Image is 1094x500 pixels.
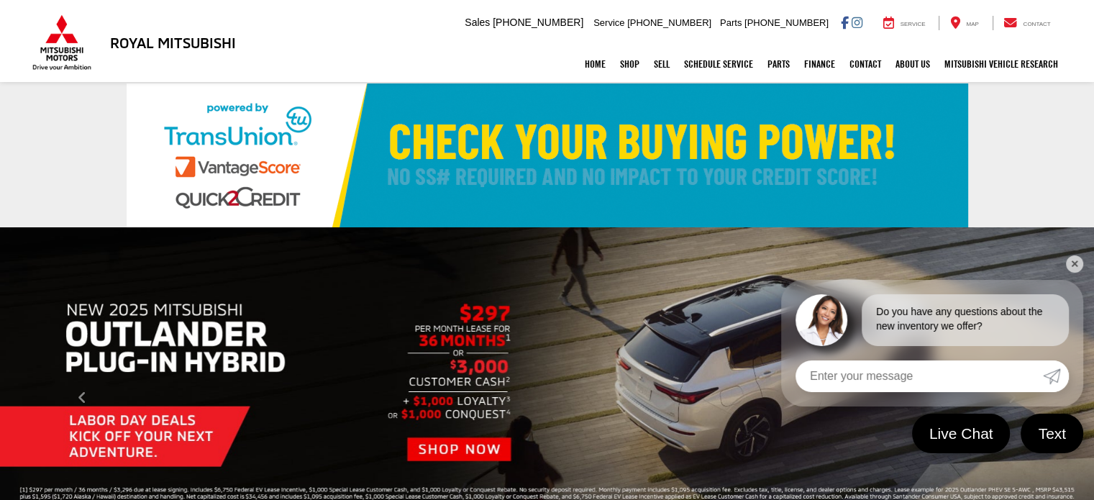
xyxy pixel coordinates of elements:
[1021,414,1083,453] a: Text
[465,17,490,28] span: Sales
[1031,424,1073,443] span: Text
[862,294,1069,346] div: Do you have any questions about the new inventory we offer?
[677,46,760,82] a: Schedule Service: Opens in a new tab
[796,294,847,346] img: Agent profile photo
[912,414,1011,453] a: Live Chat
[127,83,968,227] img: Check Your Buying Power
[993,16,1062,30] a: Contact
[613,46,647,82] a: Shop
[493,17,583,28] span: [PHONE_NUMBER]
[578,46,613,82] a: Home
[760,46,797,82] a: Parts: Opens in a new tab
[888,46,937,82] a: About Us
[744,17,829,28] span: [PHONE_NUMBER]
[720,17,742,28] span: Parts
[852,17,862,28] a: Instagram: Click to visit our Instagram page
[872,16,936,30] a: Service
[797,46,842,82] a: Finance
[1023,21,1050,27] span: Contact
[922,424,1000,443] span: Live Chat
[110,35,236,50] h3: Royal Mitsubishi
[29,14,94,71] img: Mitsubishi
[841,17,849,28] a: Facebook: Click to visit our Facebook page
[593,17,624,28] span: Service
[966,21,978,27] span: Map
[842,46,888,82] a: Contact
[937,46,1065,82] a: Mitsubishi Vehicle Research
[901,21,926,27] span: Service
[1043,360,1069,392] a: Submit
[796,360,1043,392] input: Enter your message
[939,16,989,30] a: Map
[647,46,677,82] a: Sell
[627,17,711,28] span: [PHONE_NUMBER]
